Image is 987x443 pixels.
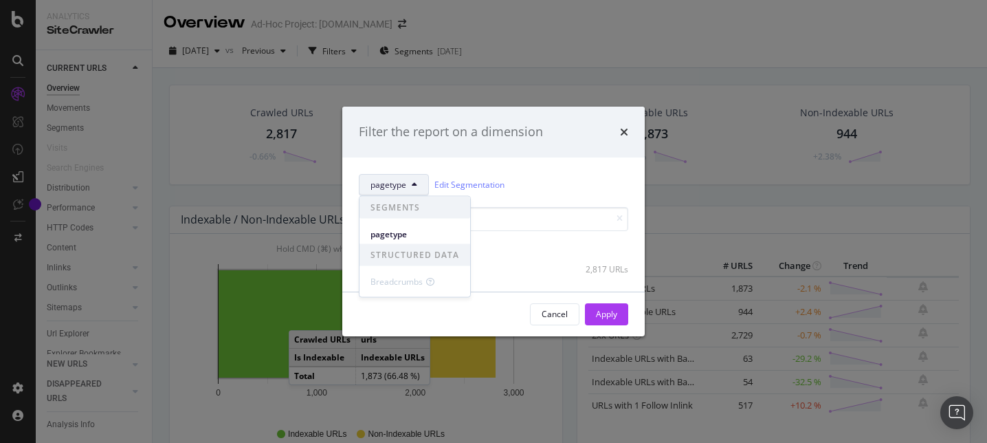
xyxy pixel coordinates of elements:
[561,263,628,275] div: 2,817 URLs
[359,207,628,231] input: Search
[370,228,459,240] span: pagetype
[530,303,579,325] button: Cancel
[370,179,406,191] span: pagetype
[542,308,568,320] div: Cancel
[370,275,434,288] div: Breadcrumbs
[359,242,628,254] div: Select all data available
[434,177,504,192] a: Edit Segmentation
[359,197,470,219] span: SEGMENTS
[940,396,973,429] div: Open Intercom Messenger
[620,123,628,141] div: times
[359,244,470,266] span: STRUCTURED DATA
[359,174,429,196] button: pagetype
[359,123,543,141] div: Filter the report on a dimension
[342,107,645,336] div: modal
[585,303,628,325] button: Apply
[596,308,617,320] div: Apply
